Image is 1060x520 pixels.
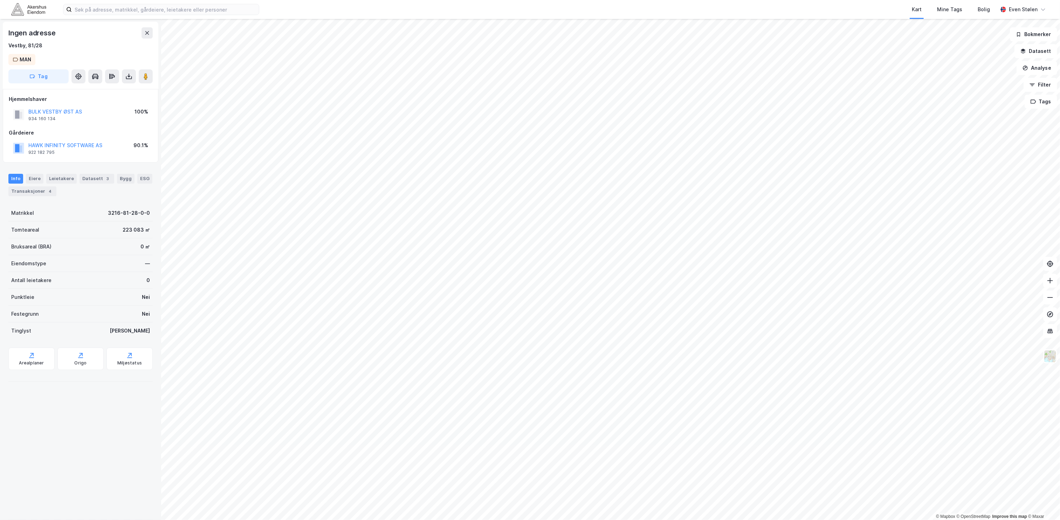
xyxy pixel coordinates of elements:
[8,186,56,196] div: Transaksjoner
[110,327,150,335] div: [PERSON_NAME]
[1010,27,1057,41] button: Bokmerker
[26,174,43,184] div: Eiere
[146,276,150,285] div: 0
[104,175,111,182] div: 3
[11,327,31,335] div: Tinglyst
[937,5,962,14] div: Mine Tags
[11,259,46,268] div: Eiendomstype
[28,150,55,155] div: 922 182 795
[912,5,922,14] div: Kart
[117,360,142,366] div: Miljøstatus
[142,293,150,301] div: Nei
[8,69,69,83] button: Tag
[957,514,991,519] a: OpenStreetMap
[9,129,152,137] div: Gårdeiere
[11,242,51,251] div: Bruksareal (BRA)
[11,293,34,301] div: Punktleie
[145,259,150,268] div: —
[1014,44,1057,58] button: Datasett
[1044,350,1057,363] img: Z
[133,141,148,150] div: 90.1%
[1024,78,1057,92] button: Filter
[936,514,955,519] a: Mapbox
[75,360,87,366] div: Origo
[80,174,114,184] div: Datasett
[137,174,152,184] div: ESG
[11,276,51,285] div: Antall leietakere
[108,209,150,217] div: 3216-81-28-0-0
[978,5,990,14] div: Bolig
[46,174,77,184] div: Leietakere
[8,27,57,39] div: Ingen adresse
[9,95,152,103] div: Hjemmelshaver
[992,514,1027,519] a: Improve this map
[135,108,148,116] div: 100%
[8,41,42,50] div: Vestby, 81/28
[72,4,259,15] input: Søk på adresse, matrikkel, gårdeiere, leietakere eller personer
[117,174,135,184] div: Bygg
[1025,486,1060,520] iframe: Chat Widget
[11,226,39,234] div: Tomteareal
[20,55,31,64] div: MAN
[1009,5,1038,14] div: Even Stølen
[1025,95,1057,109] button: Tags
[123,226,150,234] div: 223 083 ㎡
[142,310,150,318] div: Nei
[8,174,23,184] div: Info
[11,209,34,217] div: Matrikkel
[11,310,39,318] div: Festegrunn
[11,3,46,15] img: akershus-eiendom-logo.9091f326c980b4bce74ccdd9f866810c.svg
[28,116,56,122] div: 934 160 134
[1017,61,1057,75] button: Analyse
[47,188,54,195] div: 4
[1025,486,1060,520] div: Kontrollprogram for chat
[140,242,150,251] div: 0 ㎡
[19,360,44,366] div: Arealplaner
